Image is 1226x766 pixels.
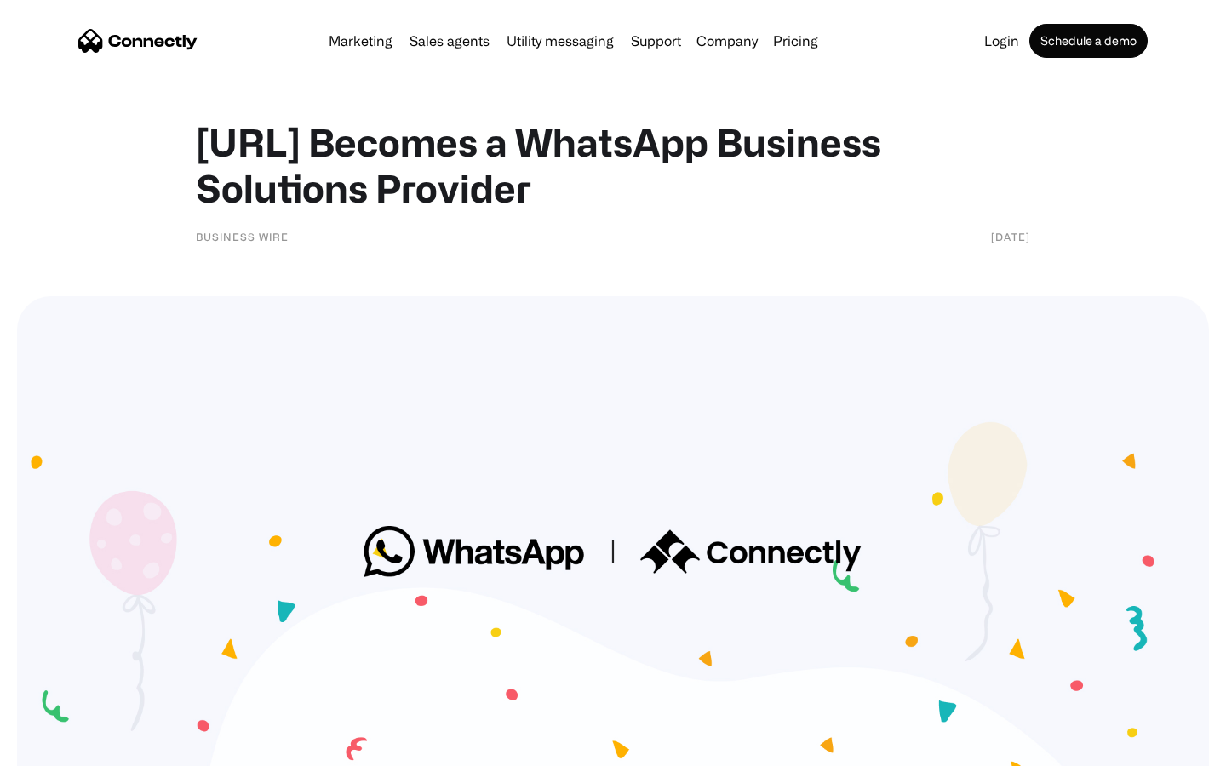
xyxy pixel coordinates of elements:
a: Marketing [322,34,399,48]
aside: Language selected: English [17,736,102,760]
a: Login [977,34,1026,48]
a: Utility messaging [500,34,621,48]
a: Schedule a demo [1029,24,1148,58]
a: Support [624,34,688,48]
div: Company [696,29,758,53]
ul: Language list [34,736,102,760]
div: Business Wire [196,228,289,245]
a: Sales agents [403,34,496,48]
h1: [URL] Becomes a WhatsApp Business Solutions Provider [196,119,1030,211]
a: Pricing [766,34,825,48]
div: [DATE] [991,228,1030,245]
